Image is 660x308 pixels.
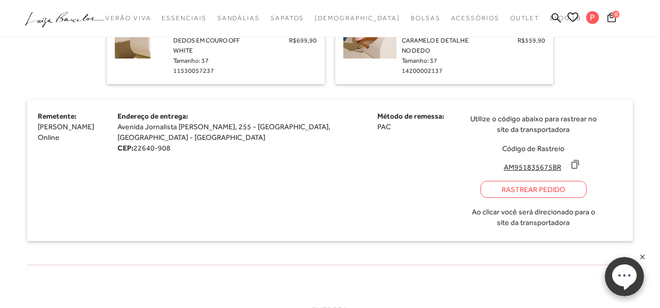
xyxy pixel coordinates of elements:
[586,11,599,24] span: P
[612,11,620,18] span: 0
[451,9,500,28] a: categoryNavScreenReaderText
[217,14,260,22] span: Sandálias
[411,9,441,28] a: categoryNavScreenReaderText
[133,144,171,152] span: 22640-908
[162,9,206,28] a: categoryNavScreenReaderText
[377,112,444,120] span: Método de remessa:
[289,37,317,44] span: R$699,90
[468,206,599,228] span: Ao clicar você será direcionado para o site da transportadora
[604,12,619,26] button: 0
[117,112,188,120] span: Endereço de entrega:
[117,144,133,152] strong: CEP:
[117,122,331,141] span: Avenida Jornalista [PERSON_NAME], 255 - [GEOGRAPHIC_DATA], [GEOGRAPHIC_DATA] - [GEOGRAPHIC_DATA]
[377,122,391,131] span: PAC
[510,9,540,28] a: categoryNavScreenReaderText
[581,11,604,27] button: P
[502,144,564,153] span: Código de Rastreio
[173,16,247,54] span: SANDÁLIA DE SALTO ALTO COM TIRA ENTRE OS DEDOS EM COURO OFF WHITE
[38,122,94,141] span: [PERSON_NAME] Online
[402,16,469,54] span: MULE COM SALTO ALTO FLARE EM CAMURÇA CARAMELO E DETALHE NO DEDO
[550,14,581,22] span: BLOG LB
[480,181,587,198] a: Rastrear Pedido
[105,14,151,22] span: Verão Viva
[510,14,540,22] span: Outlet
[315,14,400,22] span: [DEMOGRAPHIC_DATA]
[173,57,209,64] span: Tamanho: 37
[270,9,304,28] a: categoryNavScreenReaderText
[270,14,304,22] span: Sapatos
[315,9,400,28] a: noSubCategoriesText
[105,9,151,28] a: categoryNavScreenReaderText
[411,14,441,22] span: Bolsas
[38,112,77,120] span: Remetente:
[468,113,599,135] span: Utilize o código abaixo para rastrear no site da transportadora
[217,9,260,28] a: categoryNavScreenReaderText
[402,67,443,74] span: 14200002137
[402,57,437,64] span: Tamanho: 37
[518,37,545,44] span: R$559,90
[162,14,206,22] span: Essenciais
[550,9,581,28] a: BLOG LB
[173,67,214,74] span: 11530057237
[451,14,500,22] span: Acessórios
